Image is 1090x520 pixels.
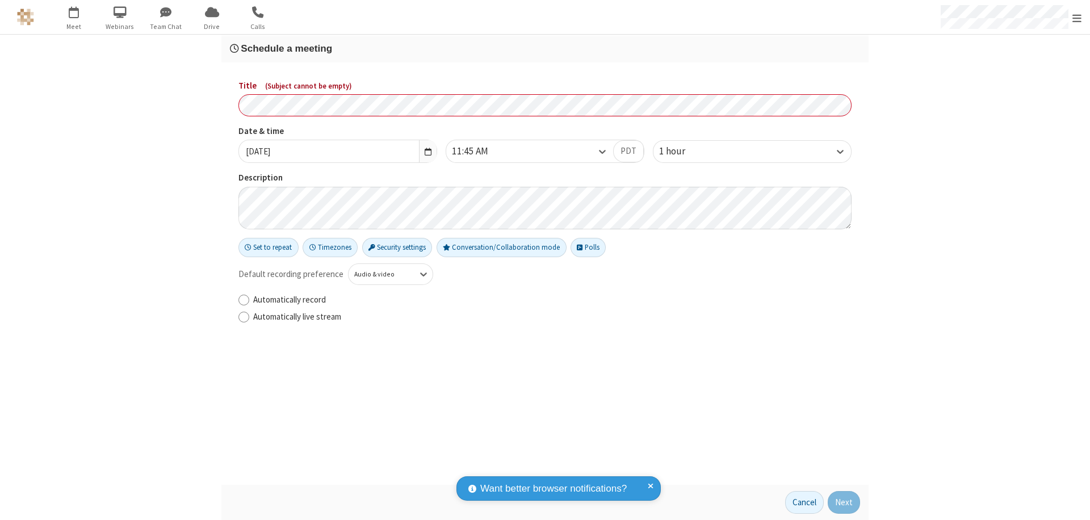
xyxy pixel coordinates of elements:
[238,171,852,184] label: Description
[362,238,433,257] button: Security settings
[354,269,408,279] div: Audio & video
[785,491,824,514] button: Cancel
[17,9,34,26] img: QA Selenium DO NOT DELETE OR CHANGE
[238,268,343,281] span: Default recording preference
[452,144,508,159] div: 11:45 AM
[265,81,352,91] span: ( Subject cannot be empty )
[191,22,233,32] span: Drive
[437,238,567,257] button: Conversation/Collaboration mode
[613,140,644,163] button: PDT
[253,311,852,324] label: Automatically live stream
[828,491,860,514] button: Next
[238,79,852,93] label: Title
[238,238,299,257] button: Set to repeat
[241,43,332,54] span: Schedule a meeting
[571,238,606,257] button: Polls
[303,238,358,257] button: Timezones
[145,22,187,32] span: Team Chat
[99,22,141,32] span: Webinars
[253,293,852,307] label: Automatically record
[659,144,705,159] div: 1 hour
[480,481,627,496] span: Want better browser notifications?
[53,22,95,32] span: Meet
[238,125,437,138] label: Date & time
[237,22,279,32] span: Calls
